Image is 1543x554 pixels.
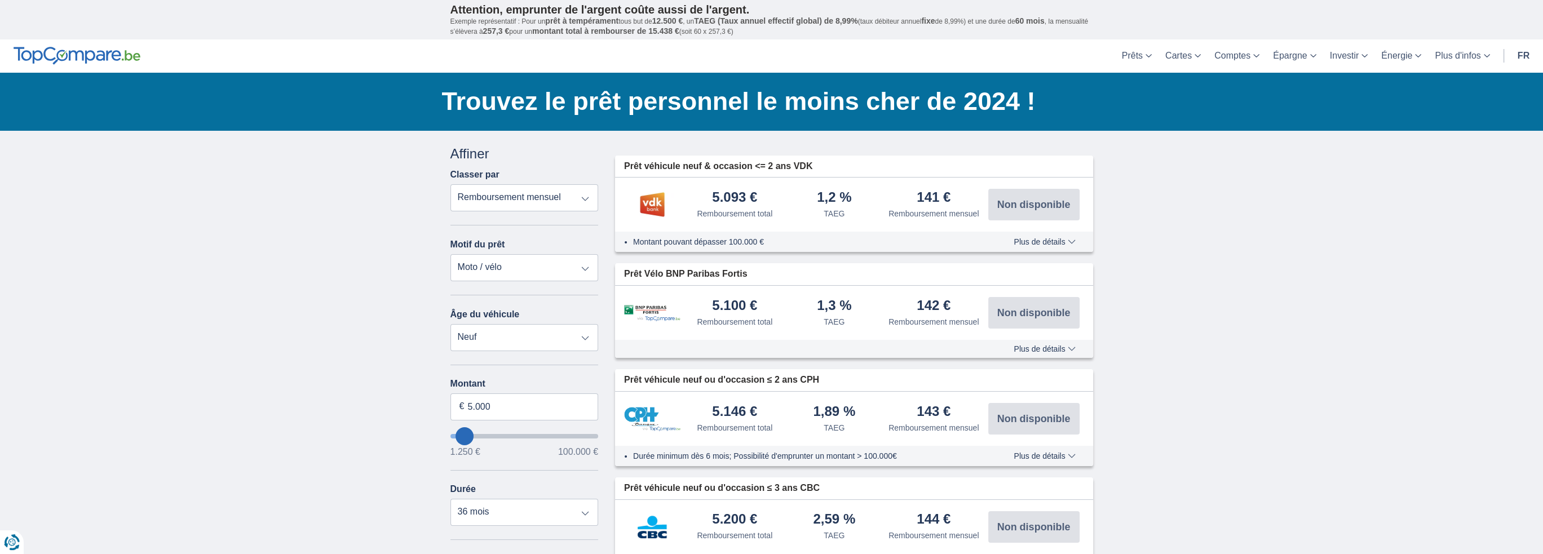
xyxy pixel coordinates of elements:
a: fr [1511,39,1536,73]
span: prêt à tempérament [545,16,618,25]
button: Plus de détails [1005,451,1084,460]
div: Remboursement mensuel [888,422,979,433]
a: Prêts [1115,39,1159,73]
div: Remboursement mensuel [888,530,979,541]
li: Durée minimum dès 6 mois; Possibilité d'emprunter un montant > 100.000€ [633,450,981,462]
span: Plus de détails [1014,345,1075,353]
img: pret personnel VDK bank [624,190,680,219]
div: 2,59 % [813,512,855,528]
label: Motif du prêt [450,240,505,250]
span: Plus de détails [1014,452,1075,460]
button: Non disponible [988,511,1080,543]
span: Prêt véhicule neuf ou d'occasion ≤ 2 ans CPH [624,374,819,387]
span: 100.000 € [558,447,598,457]
p: Exemple représentatif : Pour un tous but de , un (taux débiteur annuel de 8,99%) et une durée de ... [450,16,1093,37]
div: 5.100 € [712,299,757,314]
span: fixe [921,16,935,25]
button: Plus de détails [1005,344,1084,353]
div: 144 € [917,512,950,528]
label: Durée [450,484,476,494]
a: Épargne [1266,39,1323,73]
p: Attention, emprunter de l'argent coûte aussi de l'argent. [450,3,1093,16]
span: Non disponible [997,308,1071,318]
button: Non disponible [988,189,1080,220]
label: Âge du véhicule [450,309,520,320]
span: Non disponible [997,414,1071,424]
div: 141 € [917,190,950,206]
div: 5.146 € [712,405,757,420]
img: TopCompare [14,47,140,65]
span: 60 mois [1015,16,1045,25]
div: 1,3 % [817,299,851,314]
a: Cartes [1159,39,1208,73]
span: € [459,400,465,413]
a: Plus d'infos [1428,39,1496,73]
label: Montant [450,379,599,389]
span: Non disponible [997,522,1071,532]
div: Affiner [450,144,599,163]
div: TAEG [824,530,845,541]
button: Non disponible [988,297,1080,329]
li: Montant pouvant dépasser 100.000 € [633,236,981,247]
img: pret personnel CPH Banque [624,407,680,431]
span: 1.250 € [450,447,480,457]
div: 1,89 % [813,405,855,420]
span: Prêt véhicule neuf & occasion <= 2 ans VDK [624,160,812,173]
img: pret personnel CBC [624,513,680,541]
span: Non disponible [997,200,1071,210]
span: Prêt Vélo BNP Paribas Fortis [624,268,747,281]
div: Remboursement mensuel [888,208,979,219]
div: 143 € [917,405,950,420]
div: Remboursement total [697,530,772,541]
span: Prêt véhicule neuf ou d'occasion ≤ 3 ans CBC [624,482,820,495]
div: 5.200 € [712,512,757,528]
a: Énergie [1374,39,1428,73]
div: TAEG [824,422,845,433]
div: 1,2 % [817,190,851,206]
div: 5.093 € [712,190,757,206]
span: 257,3 € [483,26,510,36]
div: Remboursement total [697,208,772,219]
label: Classer par [450,170,499,180]
div: Remboursement total [697,422,772,433]
img: pret personnel BNP Paribas Fortis [624,305,680,321]
div: TAEG [824,316,845,327]
a: Investir [1323,39,1375,73]
span: montant total à rembourser de 15.438 € [532,26,679,36]
span: TAEG (Taux annuel effectif global) de 8,99% [694,16,857,25]
div: 142 € [917,299,950,314]
button: Non disponible [988,403,1080,435]
div: TAEG [824,208,845,219]
a: Comptes [1208,39,1266,73]
div: Remboursement total [697,316,772,327]
button: Plus de détails [1005,237,1084,246]
span: 12.500 € [652,16,683,25]
span: Plus de détails [1014,238,1075,246]
h1: Trouvez le prêt personnel le moins cher de 2024 ! [442,84,1093,119]
div: Remboursement mensuel [888,316,979,327]
input: wantToBorrow [450,434,599,438]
